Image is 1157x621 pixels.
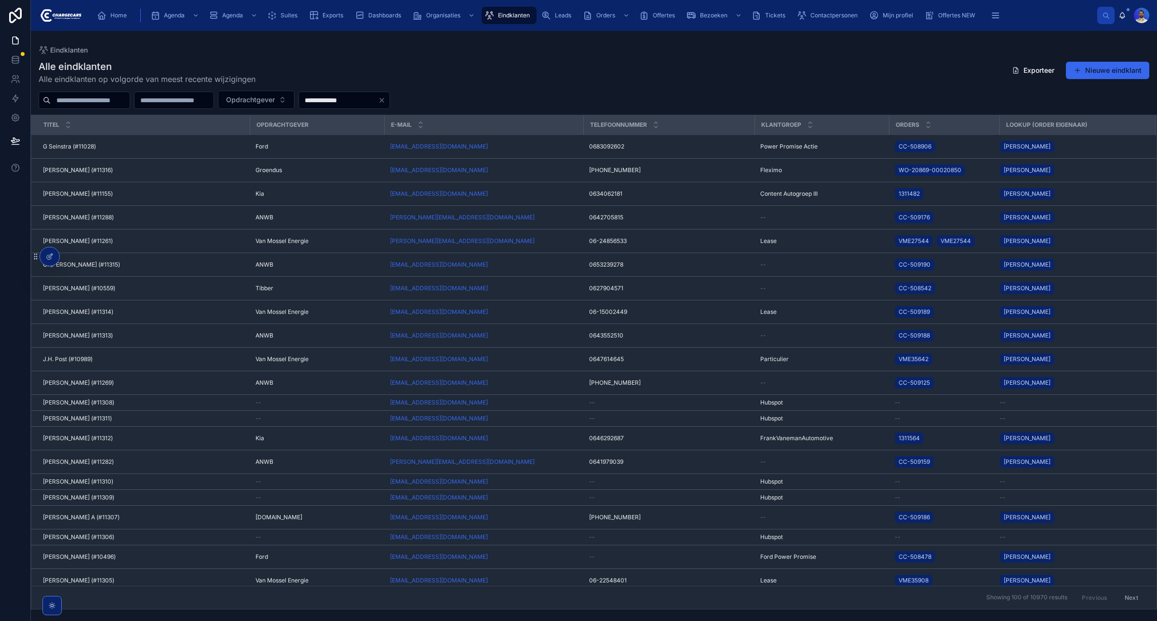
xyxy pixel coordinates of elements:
span: [PERSON_NAME] [1004,379,1050,387]
span: -- [1000,478,1006,486]
a: Leads [538,7,578,24]
span: [PERSON_NAME] [1004,355,1050,363]
span: Offertes NEW [938,12,975,19]
a: 0653239278 [589,261,749,269]
a: CC-508906 [895,141,935,152]
a: CC-508542 [895,283,935,294]
a: 0646292687 [589,434,749,442]
a: CC-508542 [895,281,994,296]
a: Eindklanten [39,45,88,55]
a: [PERSON_NAME] [1000,283,1054,294]
span: Orders [596,12,615,19]
a: Kia [256,434,378,442]
a: VME27544 [937,235,975,247]
a: [PERSON_NAME] [1000,164,1054,176]
a: CC-509190 [895,259,934,270]
a: VME35642 [895,353,932,365]
span: Eindklanten [50,45,88,55]
span: [PERSON_NAME] (#11309) [43,494,114,501]
a: Agenda [148,7,204,24]
span: [PERSON_NAME] [1004,284,1050,292]
a: Van Mossel Energie [256,308,378,316]
span: Content Autogroep III [760,190,818,198]
a: -- [589,399,749,406]
span: -- [589,478,595,486]
a: [PERSON_NAME] [1000,186,1144,202]
a: [EMAIL_ADDRESS][DOMAIN_NAME] [390,284,578,292]
span: ANWB [256,332,273,339]
a: [PERSON_NAME] [1000,330,1054,341]
a: [PERSON_NAME] [1000,454,1144,470]
a: [PERSON_NAME] [1000,456,1054,468]
a: -- [760,261,883,269]
span: Dashboards [368,12,401,19]
a: [EMAIL_ADDRESS][DOMAIN_NAME] [390,308,488,316]
a: -- [1000,415,1144,422]
a: Particulier [760,355,883,363]
a: 1311564 [895,431,994,446]
a: ANWB [256,458,378,466]
a: Suites [264,7,304,24]
span: Hubspot [760,399,783,406]
a: [PERSON_NAME] (#11314) [43,308,244,316]
a: Power Promise Actie [760,143,883,150]
span: Home [110,12,127,19]
a: Kia [256,190,378,198]
a: [PERSON_NAME] [1000,306,1054,318]
span: Van Mossel Energie [256,308,309,316]
a: Bezoeken [684,7,747,24]
span: -- [1000,415,1006,422]
a: [EMAIL_ADDRESS][DOMAIN_NAME] [390,332,488,339]
span: -- [256,415,261,422]
span: [PERSON_NAME] [1004,143,1050,150]
span: 0642705815 [589,214,623,221]
a: ANWB [256,261,378,269]
a: [PERSON_NAME] [1000,162,1144,178]
a: [EMAIL_ADDRESS][DOMAIN_NAME] [390,399,488,406]
a: Dashboards [352,7,408,24]
a: Tibber [256,284,378,292]
a: [EMAIL_ADDRESS][DOMAIN_NAME] [390,143,488,150]
span: [PERSON_NAME] (#11316) [43,166,113,174]
span: [PERSON_NAME] [1004,308,1050,316]
span: [PHONE_NUMBER] [589,379,641,387]
a: [PERSON_NAME] (#10559) [43,284,244,292]
span: [PERSON_NAME] (#11311) [43,415,112,422]
a: 0683092602 [589,143,749,150]
span: 1311482 [899,190,920,198]
span: J.H. Post (#10989) [43,355,93,363]
span: Van Mossel Energie [256,237,309,245]
span: [PERSON_NAME] [1004,434,1050,442]
a: [PHONE_NUMBER] [589,166,749,174]
span: 0646292687 [589,434,624,442]
a: [PERSON_NAME] [1000,281,1144,296]
span: [PHONE_NUMBER] [589,166,641,174]
a: Hubspot [760,399,883,406]
a: [PERSON_NAME][EMAIL_ADDRESS][DOMAIN_NAME] [390,237,578,245]
span: VME27544 [899,237,929,245]
a: [PERSON_NAME] (#11311) [43,415,244,422]
span: [PERSON_NAME] [1004,166,1050,174]
span: [PERSON_NAME] [1004,332,1050,339]
a: Van Mossel Energie [256,237,378,245]
a: [PERSON_NAME] (#11308) [43,399,244,406]
span: Kia [256,190,264,198]
a: Ford [256,143,378,150]
span: Agenda [164,12,185,19]
a: [EMAIL_ADDRESS][DOMAIN_NAME] [390,415,488,422]
a: CC-509125 [895,377,934,389]
a: -- [589,478,749,486]
a: Eindklanten [482,7,537,24]
span: -- [760,458,766,466]
span: [PERSON_NAME] (#11269) [43,379,114,387]
span: 1311564 [899,434,920,442]
a: CC-509189 [895,306,934,318]
a: [EMAIL_ADDRESS][DOMAIN_NAME] [390,379,578,387]
span: 0647614645 [589,355,624,363]
a: [PERSON_NAME] [1000,304,1144,320]
span: CC-509176 [899,214,930,221]
a: [EMAIL_ADDRESS][DOMAIN_NAME] [390,166,488,174]
span: ANWB [256,379,273,387]
a: 0627904571 [589,284,749,292]
span: Lease [760,237,777,245]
